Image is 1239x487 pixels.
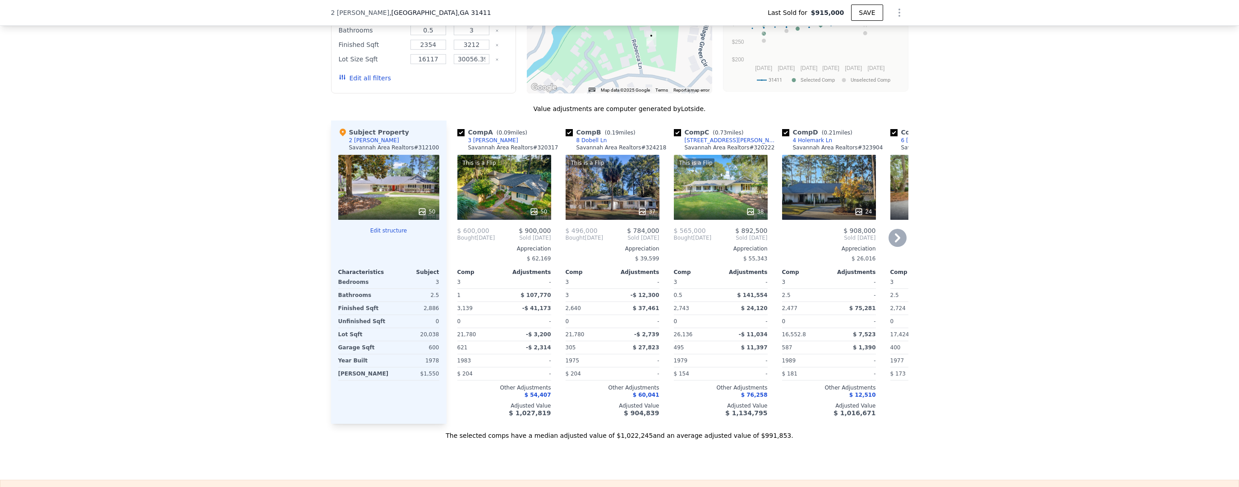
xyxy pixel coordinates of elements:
[391,354,439,367] div: 1978
[633,344,659,351] span: $ 27,823
[739,331,768,338] span: -$ 11,034
[743,255,767,262] span: $ 55,343
[457,227,489,234] span: $ 600,000
[715,130,727,136] span: 0.73
[529,82,559,93] img: Google
[634,331,659,338] span: -$ 2,739
[638,207,655,216] div: 37
[863,23,867,28] text: H
[674,289,719,301] div: 0.5
[801,77,835,83] text: Selected Comp
[674,234,693,241] span: Bought
[576,137,607,144] div: 8 Dobell Ln
[627,227,659,234] span: $ 784,000
[457,289,502,301] div: 1
[457,305,473,311] span: 3,139
[831,289,876,301] div: -
[685,144,775,151] div: Savannah Area Realtors # 320222
[631,292,659,298] span: -$ 12,300
[457,384,551,391] div: Other Adjustments
[331,104,908,113] div: Value adjustments are computer generated by Lotside .
[845,65,862,71] text: [DATE]
[782,354,827,367] div: 1989
[613,269,659,276] div: Adjustments
[566,279,569,285] span: 3
[890,384,984,391] div: Other Adjustments
[782,137,833,144] a: 4 Holemark Ln
[824,130,836,136] span: 0.21
[338,289,387,301] div: Bathrooms
[853,331,875,338] span: $ 7,523
[890,279,894,285] span: 3
[674,279,677,285] span: 3
[811,8,844,17] span: $915,000
[831,276,876,288] div: -
[782,384,876,391] div: Other Adjustments
[603,234,659,241] span: Sold [DATE]
[391,289,439,301] div: 2.5
[633,305,659,311] span: $ 37,461
[566,384,659,391] div: Other Adjustments
[457,269,504,276] div: Comp
[674,384,768,391] div: Other Adjustments
[762,23,765,28] text: F
[506,367,551,380] div: -
[457,234,477,241] span: Bought
[457,128,531,137] div: Comp A
[674,305,689,311] span: 2,743
[504,269,551,276] div: Adjustments
[391,315,439,328] div: 0
[741,392,768,398] span: $ 76,258
[782,331,806,338] span: 16,552.8
[392,367,439,380] div: $1,550
[566,245,659,252] div: Appreciation
[890,289,935,301] div: 2.5
[569,158,606,167] div: This is a Flip
[468,144,558,151] div: Savannah Area Realtors # 320317
[495,58,499,61] button: Clear
[457,371,473,377] span: $ 204
[461,158,498,167] div: This is a Flip
[782,305,797,311] span: 2,477
[331,8,390,17] span: 2 [PERSON_NAME]
[843,227,875,234] span: $ 908,000
[635,255,659,262] span: $ 39,599
[762,30,765,36] text: K
[674,318,677,325] span: 0
[601,88,650,93] span: Map data ©2025 Google
[782,318,786,325] span: 0
[509,409,551,417] span: $ 1,027,819
[338,341,387,354] div: Garage Sqft
[457,245,551,252] div: Appreciation
[834,409,875,417] span: $ 1,016,671
[614,315,659,328] div: -
[890,354,935,367] div: 1977
[674,234,712,241] div: [DATE]
[793,144,883,151] div: Savannah Area Realtors # 323904
[566,269,613,276] div: Comp
[674,128,747,137] div: Comp C
[458,9,491,16] span: , GA 31411
[737,292,767,298] span: $ 141,554
[530,207,547,216] div: 50
[890,245,984,252] div: Appreciation
[338,328,387,341] div: Lot Sqft
[849,305,876,311] span: $ 75,281
[457,234,495,241] div: [DATE]
[338,227,439,234] button: Edit structure
[457,331,476,338] span: 21,780
[853,344,875,351] span: $ 1,390
[338,128,409,137] div: Subject Property
[566,128,639,137] div: Comp B
[674,354,719,367] div: 1979
[732,56,744,63] text: $200
[457,318,461,325] span: 0
[890,331,909,338] span: 17,424
[831,367,876,380] div: -
[890,137,951,144] a: 6 [PERSON_NAME]
[506,276,551,288] div: -
[389,269,439,276] div: Subject
[782,234,876,241] span: Sold [DATE]
[493,130,531,136] span: ( miles)
[709,130,747,136] span: ( miles)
